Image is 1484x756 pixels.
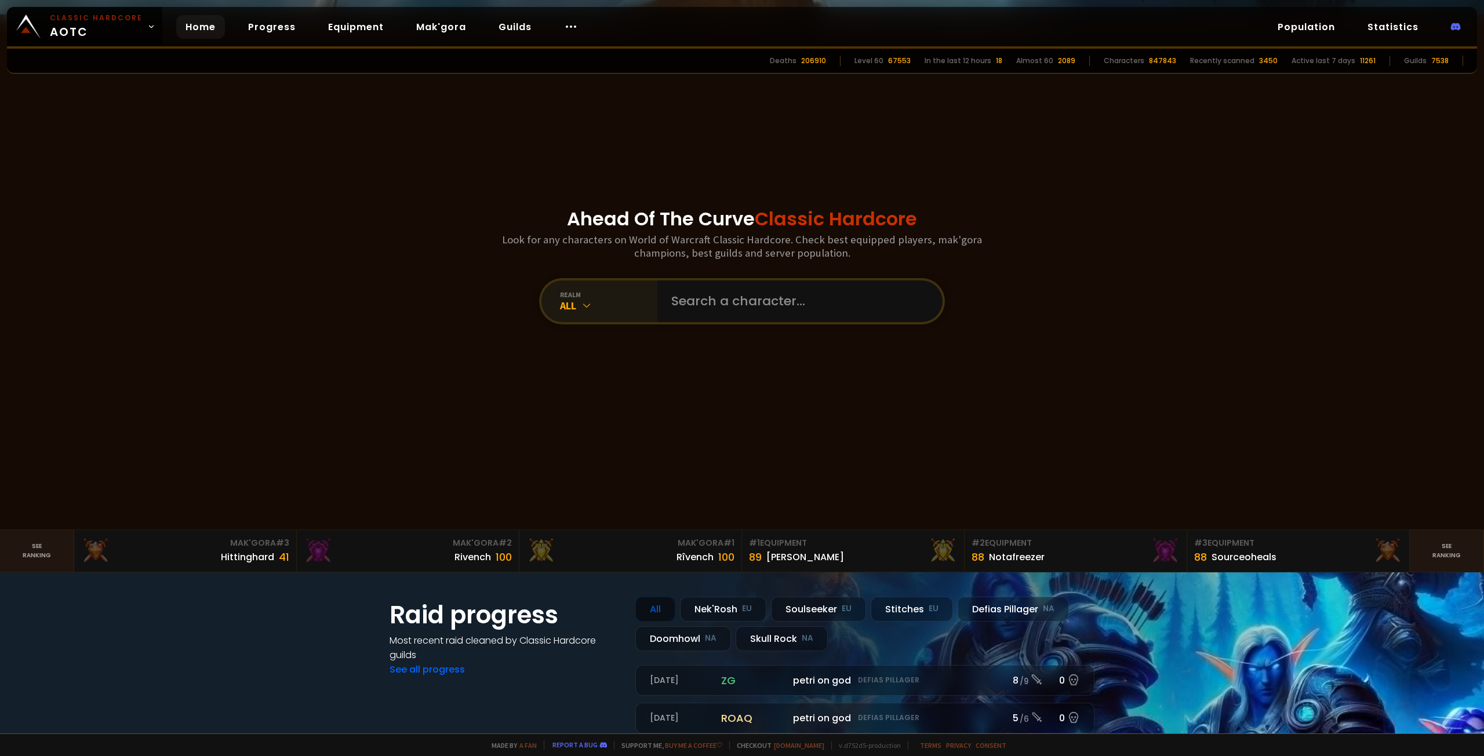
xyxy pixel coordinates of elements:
[81,537,289,549] div: Mak'Gora
[526,537,734,549] div: Mak'Gora
[519,530,742,572] a: Mak'Gora#1Rîvench100
[1104,56,1144,66] div: Characters
[614,741,722,750] span: Support me,
[742,530,965,572] a: #1Equipment89[PERSON_NAME]
[965,530,1187,572] a: #2Equipment88Notafreezer
[1194,537,1402,549] div: Equipment
[871,597,953,622] div: Stitches
[1194,537,1207,549] span: # 3
[74,530,297,572] a: Mak'Gora#3Hittinghard41
[297,530,519,572] a: Mak'Gora#2Rivench100
[723,537,734,549] span: # 1
[755,206,917,232] span: Classic Hardcore
[802,633,813,644] small: NA
[560,299,657,312] div: All
[888,56,911,66] div: 67553
[770,56,796,66] div: Deaths
[635,597,675,622] div: All
[831,741,901,750] span: v. d752d5 - production
[496,549,512,565] div: 100
[635,665,1094,696] a: [DATE]zgpetri on godDefias Pillager8 /90
[925,56,991,66] div: In the last 12 hours
[1212,550,1276,564] div: Sourceoheals
[1190,56,1254,66] div: Recently scanned
[1259,56,1278,66] div: 3450
[176,15,225,39] a: Home
[390,597,621,633] h1: Raid progress
[50,13,143,41] span: AOTC
[519,741,537,750] a: a fan
[996,56,1002,66] div: 18
[1358,15,1428,39] a: Statistics
[1292,56,1355,66] div: Active last 7 days
[774,741,824,750] a: [DOMAIN_NAME]
[390,633,621,662] h4: Most recent raid cleaned by Classic Hardcore guilds
[729,741,824,750] span: Checkout
[1058,56,1075,66] div: 2089
[1187,530,1410,572] a: #3Equipment88Sourceoheals
[742,603,752,615] small: EU
[489,15,541,39] a: Guilds
[560,290,657,299] div: realm
[854,56,883,66] div: Level 60
[485,741,537,750] span: Made by
[635,626,731,651] div: Doomhowl
[920,741,941,750] a: Terms
[705,633,716,644] small: NA
[766,550,844,564] div: [PERSON_NAME]
[946,741,971,750] a: Privacy
[1149,56,1176,66] div: 847843
[635,703,1094,733] a: [DATE]roaqpetri on godDefias Pillager5 /60
[552,740,598,749] a: Report a bug
[749,537,957,549] div: Equipment
[718,549,734,565] div: 100
[736,626,828,651] div: Skull Rock
[497,233,987,260] h3: Look for any characters on World of Warcraft Classic Hardcore. Check best equipped players, mak'g...
[680,597,766,622] div: Nek'Rosh
[842,603,852,615] small: EU
[664,280,929,322] input: Search a character...
[454,550,491,564] div: Rivench
[749,549,762,565] div: 89
[958,597,1069,622] div: Defias Pillager
[1016,56,1053,66] div: Almost 60
[1360,56,1376,66] div: 11261
[319,15,393,39] a: Equipment
[1194,549,1207,565] div: 88
[499,537,512,549] span: # 2
[407,15,475,39] a: Mak'gora
[7,7,162,46] a: Classic HardcoreAOTC
[976,741,1006,750] a: Consent
[279,549,289,565] div: 41
[50,13,143,23] small: Classic Hardcore
[929,603,939,615] small: EU
[749,537,760,549] span: # 1
[801,56,826,66] div: 206910
[1431,56,1449,66] div: 7538
[1043,603,1054,615] small: NA
[567,205,917,233] h1: Ahead Of The Curve
[1404,56,1427,66] div: Guilds
[239,15,305,39] a: Progress
[221,550,274,564] div: Hittinghard
[304,537,512,549] div: Mak'Gora
[972,537,1180,549] div: Equipment
[972,537,985,549] span: # 2
[676,550,714,564] div: Rîvench
[665,741,722,750] a: Buy me a coffee
[1268,15,1344,39] a: Population
[771,597,866,622] div: Soulseeker
[276,537,289,549] span: # 3
[989,550,1045,564] div: Notafreezer
[972,549,984,565] div: 88
[390,663,465,676] a: See all progress
[1410,530,1484,572] a: Seeranking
